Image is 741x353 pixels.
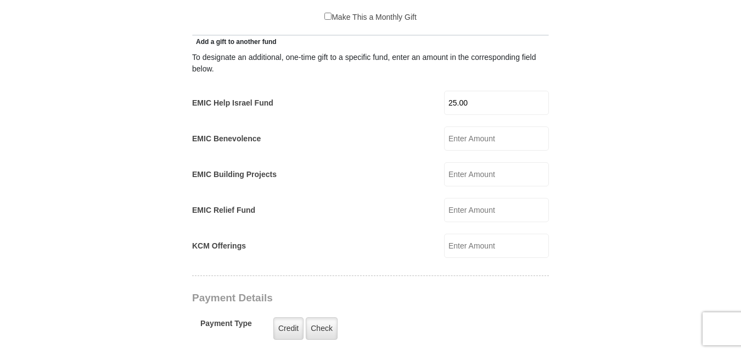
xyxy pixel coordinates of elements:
[192,292,472,305] h3: Payment Details
[444,126,549,151] input: Enter Amount
[192,133,261,145] label: EMIC Benevolence
[200,319,252,334] h5: Payment Type
[444,234,549,258] input: Enter Amount
[192,240,246,252] label: KCM Offerings
[444,91,549,115] input: Enter Amount
[306,317,338,340] label: Check
[192,38,277,46] span: Add a gift to another fund
[324,13,332,20] input: Make This a Monthly Gift
[192,52,549,75] div: To designate an additional, one-time gift to a specific fund, enter an amount in the correspondin...
[324,12,417,23] label: Make This a Monthly Gift
[192,205,255,216] label: EMIC Relief Fund
[192,169,277,180] label: EMIC Building Projects
[444,198,549,222] input: Enter Amount
[192,97,273,109] label: EMIC Help Israel Fund
[444,162,549,186] input: Enter Amount
[273,317,304,340] label: Credit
